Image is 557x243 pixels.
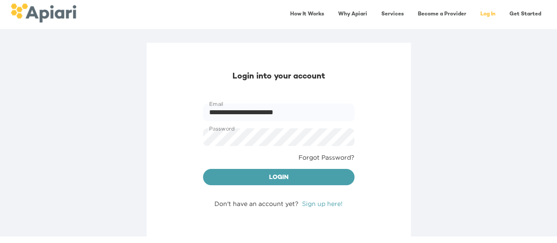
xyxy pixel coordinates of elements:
div: Don't have an account yet? [203,199,354,208]
a: Services [376,5,409,23]
a: Get Started [504,5,546,23]
a: Forgot Password? [299,153,354,162]
button: Login [203,169,354,186]
span: Login [210,172,347,183]
a: Why Apiari [333,5,373,23]
a: How It Works [285,5,329,23]
div: Login into your account [203,71,354,82]
a: Become a Provider [413,5,472,23]
img: logo [11,4,76,22]
a: Log In [475,5,501,23]
a: Sign up here! [302,200,343,207]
